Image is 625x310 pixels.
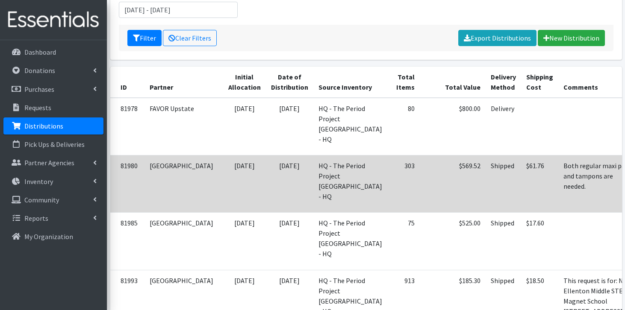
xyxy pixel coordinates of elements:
a: My Organization [3,228,103,245]
td: 81980 [110,155,144,212]
button: Filter [127,30,162,46]
p: Community [24,196,59,204]
a: Inventory [3,173,103,190]
a: New Distribution [538,30,605,46]
p: Requests [24,103,51,112]
td: $61.76 [521,155,558,212]
td: HQ - The Period Project [GEOGRAPHIC_DATA] - HQ [313,155,387,212]
td: Shipped [486,155,521,212]
th: Initial Allocation [223,67,266,98]
p: Inventory [24,177,53,186]
p: Reports [24,214,48,222]
a: Purchases [3,81,103,98]
td: HQ - The Period Project [GEOGRAPHIC_DATA] - HQ [313,213,387,270]
th: Partner [144,67,223,98]
th: Source Inventory [313,67,387,98]
th: Total Value [420,67,486,98]
td: 81985 [110,213,144,270]
td: $17.60 [521,213,558,270]
td: [DATE] [266,155,313,212]
td: $569.52 [420,155,486,212]
td: $800.00 [420,98,486,155]
a: Clear Filters [163,30,217,46]
td: 75 [387,213,420,270]
td: FAVOR Upstate [144,98,223,155]
th: Total Items [387,67,420,98]
p: Distributions [24,122,63,130]
p: Dashboard [24,48,56,56]
td: [DATE] [223,98,266,155]
a: Requests [3,99,103,116]
p: Pick Ups & Deliveries [24,140,85,149]
td: $525.00 [420,213,486,270]
a: Partner Agencies [3,154,103,171]
td: [DATE] [223,155,266,212]
p: My Organization [24,232,73,241]
input: January 1, 2011 - December 31, 2011 [119,2,238,18]
a: Distributions [3,117,103,135]
a: Export Distributions [458,30,537,46]
a: Pick Ups & Deliveries [3,136,103,153]
p: Partner Agencies [24,158,74,167]
td: [DATE] [223,213,266,270]
td: [GEOGRAPHIC_DATA] [144,155,223,212]
td: 303 [387,155,420,212]
img: HumanEssentials [3,6,103,34]
td: [DATE] [266,213,313,270]
td: [DATE] [266,98,313,155]
p: Purchases [24,85,54,94]
a: Donations [3,62,103,79]
a: Dashboard [3,44,103,61]
td: HQ - The Period Project [GEOGRAPHIC_DATA] - HQ [313,98,387,155]
td: 80 [387,98,420,155]
td: 81978 [110,98,144,155]
th: Date of Distribution [266,67,313,98]
th: Delivery Method [486,67,521,98]
a: Reports [3,210,103,227]
td: [GEOGRAPHIC_DATA] [144,213,223,270]
td: Shipped [486,213,521,270]
p: Donations [24,66,55,75]
th: ID [110,67,144,98]
a: Community [3,191,103,208]
td: Delivery [486,98,521,155]
th: Shipping Cost [521,67,558,98]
